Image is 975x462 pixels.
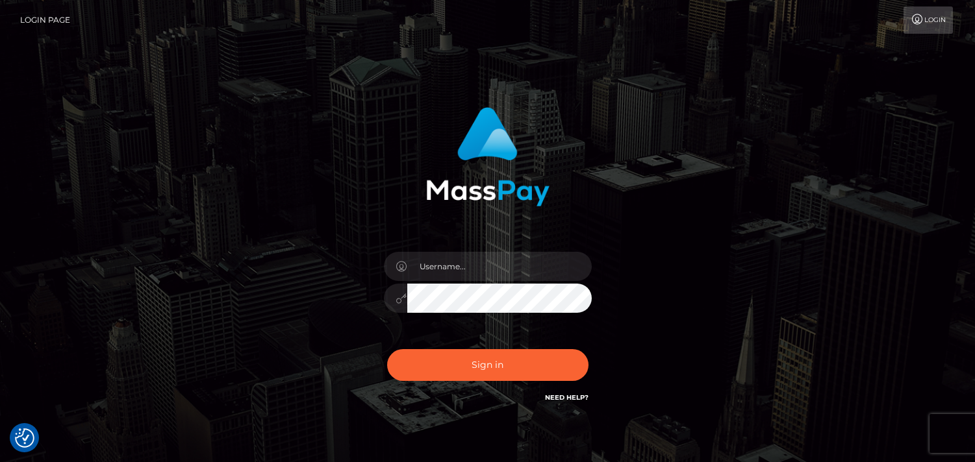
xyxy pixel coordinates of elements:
[904,6,953,34] a: Login
[545,393,589,402] a: Need Help?
[426,107,550,206] img: MassPay Login
[15,428,34,448] img: Revisit consent button
[20,6,70,34] a: Login Page
[387,349,589,381] button: Sign in
[15,428,34,448] button: Consent Preferences
[407,252,592,281] input: Username...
